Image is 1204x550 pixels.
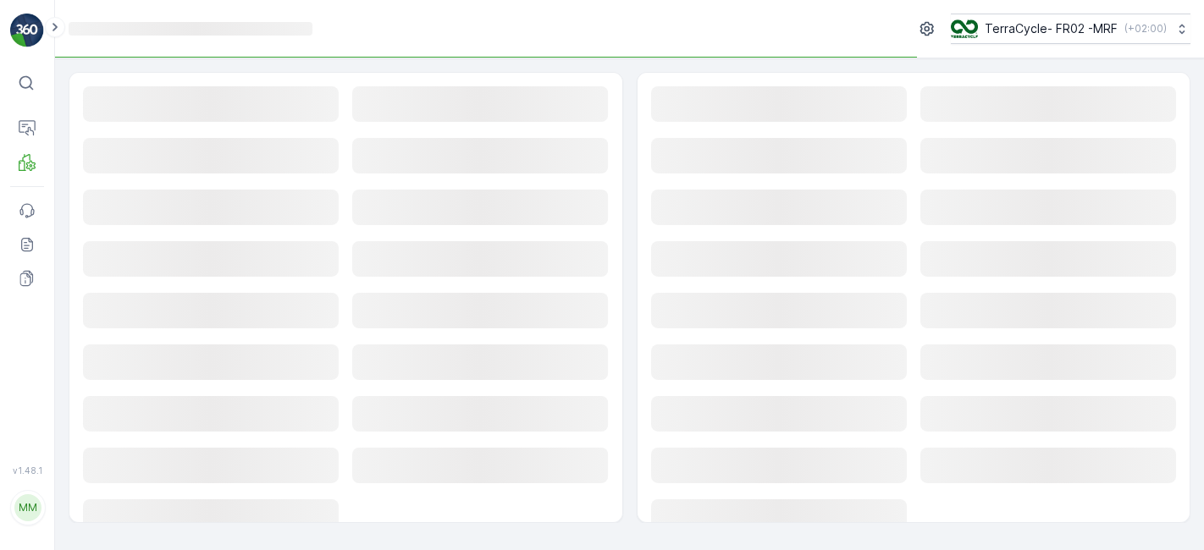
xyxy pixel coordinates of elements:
[951,19,978,38] img: terracycle.png
[985,20,1118,37] p: TerraCycle- FR02 -MRF
[10,14,44,47] img: logo
[10,465,44,476] span: v 1.48.1
[1124,22,1167,36] p: ( +02:00 )
[14,494,41,521] div: MM
[951,14,1190,44] button: TerraCycle- FR02 -MRF(+02:00)
[10,479,44,536] button: MM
